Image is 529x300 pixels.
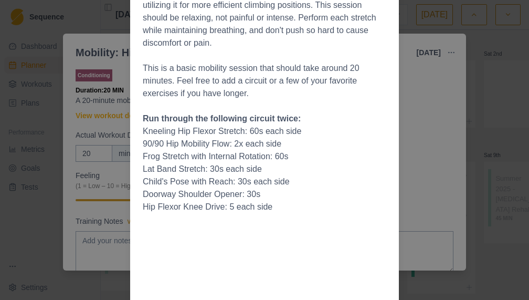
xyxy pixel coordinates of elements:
p: Hip Flexor Knee Drive: 5 each side [143,201,386,213]
p: Child's Pose with Reach: 30s each side [143,175,386,188]
p: Frog Stretch with Internal Rotation: 60s [143,150,386,163]
p: Lat Band Stretch: 30s each side [143,163,386,175]
p: This is a basic mobility session that should take around 20 minutes. Feel free to add a circuit o... [143,62,386,100]
p: 90/90 Hip Mobility Flow: 2x each side [143,138,386,150]
p: Kneeling Hip Flexor Stretch: 60s each side [143,125,386,138]
strong: Run through the following circuit twice: [143,114,301,123]
p: Doorway Shoulder Opener: 30s [143,188,386,201]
